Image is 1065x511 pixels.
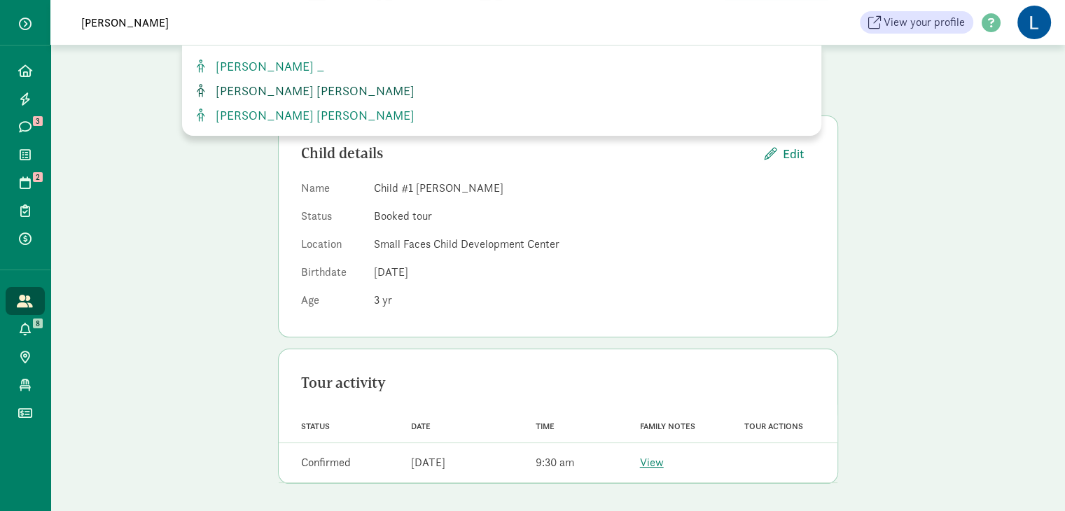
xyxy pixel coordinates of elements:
[301,208,363,230] dt: Status
[374,236,815,253] dd: Small Faces Child Development Center
[860,11,973,34] a: View your profile
[193,57,810,76] a: [PERSON_NAME] _
[210,83,415,99] span: [PERSON_NAME] [PERSON_NAME]
[301,292,363,314] dt: Age
[744,421,803,431] span: Tour actions
[210,107,415,123] span: [PERSON_NAME] [PERSON_NAME]
[301,236,363,258] dt: Location
[884,14,965,31] span: View your profile
[6,315,45,343] a: 8
[301,372,815,394] div: Tour activity
[301,454,351,471] div: Confirmed
[6,113,45,141] a: 3
[374,180,815,197] dd: Child #1 [PERSON_NAME]
[301,421,330,431] span: Status
[6,169,45,197] a: 2
[536,421,555,431] span: Time
[193,106,810,125] a: [PERSON_NAME] [PERSON_NAME]
[374,293,392,307] span: 3
[210,58,325,74] span: [PERSON_NAME] _
[783,144,804,163] span: Edit
[301,180,363,202] dt: Name
[410,421,430,431] span: Date
[536,454,574,471] div: 9:30 am
[33,318,43,328] span: 8
[753,139,815,169] button: Edit
[301,142,753,164] div: Child details
[640,421,695,431] span: Family notes
[193,81,810,100] a: [PERSON_NAME] [PERSON_NAME]
[301,264,363,286] dt: Birthdate
[374,208,815,225] dd: Booked tour
[640,455,664,470] a: View
[73,8,466,36] input: Search for a family, child or location
[410,454,445,471] div: [DATE]
[995,444,1065,511] iframe: Chat Widget
[33,172,43,182] span: 2
[374,265,408,279] span: [DATE]
[33,116,43,126] span: 3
